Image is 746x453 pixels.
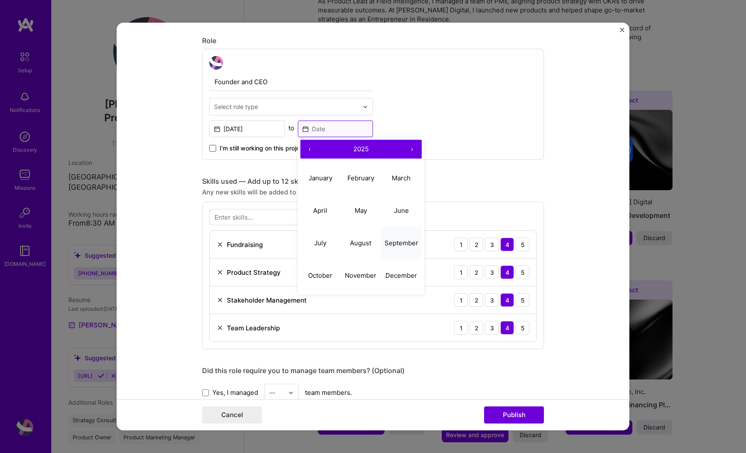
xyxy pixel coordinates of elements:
[202,406,262,424] button: Cancel
[403,140,422,159] button: ›
[202,188,544,197] div: Any new skills will be added to your profile.
[227,268,281,277] div: Product Strategy
[288,124,294,132] div: to
[385,239,418,247] abbr: September 2025
[217,297,223,303] img: Remove
[209,121,285,137] input: Date
[381,259,422,292] button: December 2025
[308,174,332,182] abbr: January 2025
[202,177,544,186] div: Skills used — Add up to 12 skills
[227,324,280,332] div: Team Leadership
[516,293,529,307] div: 5
[500,238,514,251] div: 4
[516,265,529,279] div: 5
[347,174,374,182] abbr: February 2025
[454,238,468,251] div: 1
[485,293,499,307] div: 3
[454,293,468,307] div: 1
[202,366,544,375] div: Did this role require you to manage team members? (Optional)
[341,194,381,227] button: May 2025
[345,271,376,279] abbr: November 2025
[202,384,544,401] div: team members.
[298,121,373,137] input: Date
[470,265,483,279] div: 2
[214,102,258,111] div: Select role type
[227,240,263,249] div: Fundraising
[269,388,275,397] div: —
[300,162,341,194] button: January 2025
[500,265,514,279] div: 4
[214,213,253,222] div: Enter skills...
[300,259,341,292] button: October 2025
[319,140,403,159] button: 2025
[385,271,417,279] abbr: December 2025
[485,238,499,251] div: 3
[350,239,371,247] abbr: August 2025
[209,73,373,91] input: Role Name
[355,206,367,215] abbr: May 2025
[308,271,332,279] abbr: October 2025
[470,238,483,251] div: 2
[227,296,307,305] div: Stakeholder Management
[381,227,422,259] button: September 2025
[392,174,411,182] abbr: March 2025
[516,238,529,251] div: 5
[381,162,422,194] button: March 2025
[485,321,499,335] div: 3
[300,227,341,259] button: July 2025
[485,265,499,279] div: 3
[470,293,483,307] div: 2
[470,321,483,335] div: 2
[217,324,223,331] img: Remove
[500,293,514,307] div: 4
[363,104,368,109] img: drop icon
[209,56,223,70] img: avatar_management.jpg
[217,241,223,248] img: Remove
[217,269,223,276] img: Remove
[220,144,305,153] span: I’m still working on this project
[288,390,294,395] img: drop icon
[341,227,381,259] button: August 2025
[516,321,529,335] div: 5
[300,194,341,227] button: April 2025
[353,145,369,153] span: 2025
[620,28,624,37] button: Close
[454,265,468,279] div: 1
[341,162,381,194] button: February 2025
[212,388,258,397] span: Yes, I managed
[381,194,422,227] button: June 2025
[341,259,381,292] button: November 2025
[300,140,319,159] button: ‹
[394,206,409,215] abbr: June 2025
[202,36,544,45] div: Role
[484,406,544,424] button: Publish
[500,321,514,335] div: 4
[313,206,327,215] abbr: April 2025
[314,239,326,247] abbr: July 2025
[454,321,468,335] div: 1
